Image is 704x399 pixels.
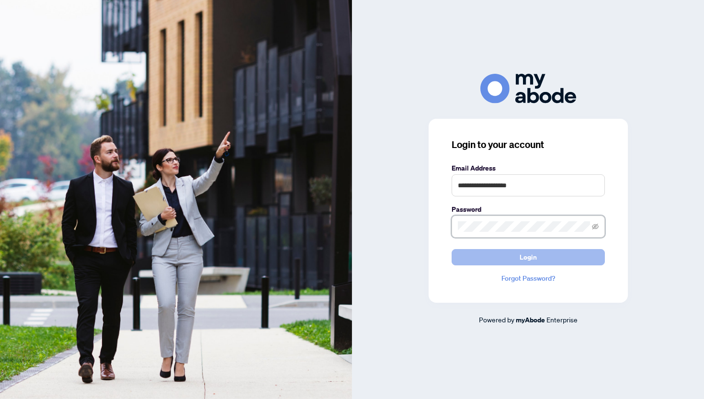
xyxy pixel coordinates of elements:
[516,315,545,325] a: myAbode
[452,138,605,151] h3: Login to your account
[452,163,605,173] label: Email Address
[452,273,605,284] a: Forgot Password?
[452,249,605,265] button: Login
[520,250,537,265] span: Login
[452,204,605,215] label: Password
[480,74,576,103] img: ma-logo
[479,315,514,324] span: Powered by
[592,223,599,230] span: eye-invisible
[546,315,578,324] span: Enterprise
